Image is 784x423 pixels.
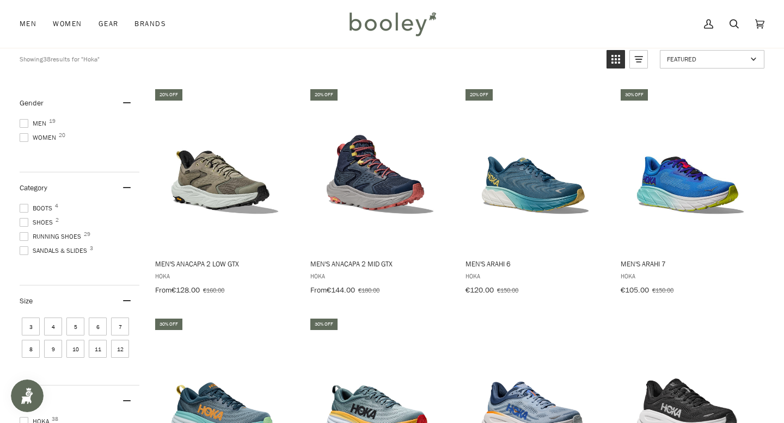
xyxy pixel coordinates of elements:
span: Featured [667,54,747,64]
span: Size: 7 [111,318,129,335]
span: €105.00 [621,285,649,295]
span: Size: 10 [66,340,84,358]
span: Hoka [465,271,605,281]
span: Size: 6 [89,318,107,335]
span: 3 [90,246,93,251]
span: Men's Arahi 6 [465,259,605,269]
img: Hoka Men's Arahi 7 Virtual Blue / Cerise - Booley Galway [619,98,762,240]
span: €150.00 [497,285,518,295]
span: €128.00 [171,285,200,295]
span: 2 [56,217,59,223]
span: 29 [84,232,90,237]
span: 4 [55,203,58,209]
span: €150.00 [652,285,673,295]
span: Men's Anacapa 2 Mid GTX [310,259,450,269]
div: Showing results for "Hoka" [20,50,598,69]
span: Gender [20,98,44,108]
span: Running Shoes [20,232,84,241]
div: 30% off [155,319,182,330]
span: Men's Arahi 7 [621,259,760,269]
div: 30% off [621,89,648,101]
span: Women [20,133,59,142]
span: From [310,285,327,295]
span: 20 [59,133,65,138]
span: Size: 11 [89,340,107,358]
img: Hoka Men's Anacapa 2 Mid GTX Outer Space / Grey - Booley Galway [309,98,451,240]
span: Men [20,119,50,128]
span: From [155,285,171,295]
iframe: Button to open loyalty program pop-up [11,380,44,412]
span: Hoka [621,271,760,281]
span: €120.00 [465,285,494,295]
span: Hoka [310,271,450,281]
div: 20% off [310,89,338,101]
span: Shoes [20,217,56,227]
span: Size: 12 [111,340,129,358]
span: Gear [99,18,119,29]
span: Men's Anacapa 2 Low GTX [155,259,295,269]
img: Booley [345,8,440,40]
span: Size: 4 [44,318,62,335]
span: Size [20,296,33,306]
span: 19 [49,119,56,124]
span: Hoka [155,271,295,281]
img: Hoka Men's Arahi 6 Bluesteel / Sunlit Ocean - Booley Galway [464,98,607,240]
span: Sandals & Slides [20,246,90,256]
span: Boots [20,203,56,213]
span: €144.00 [327,285,355,295]
span: 38 [52,416,58,422]
a: Men's Anacapa 2 Mid GTX [309,88,451,298]
span: €180.00 [358,285,379,295]
span: Men [20,18,36,29]
span: €160.00 [203,285,224,295]
span: Size: 9 [44,340,62,358]
span: Size: 5 [66,318,84,335]
a: View grid mode [607,50,625,69]
div: 30% off [310,319,338,330]
b: 38 [43,54,51,64]
a: Men's Anacapa 2 Low GTX [154,88,296,298]
img: Hoka Men's Anacapa 2 Low GTX Olive Haze / Mercury - Booley Galway [154,98,296,240]
a: Sort options [660,50,764,69]
span: Brands [134,18,166,29]
div: 20% off [155,89,182,101]
span: Women [53,18,82,29]
div: 20% off [465,89,493,101]
a: Men's Arahi 6 [464,88,607,298]
span: Size: 3 [22,318,40,335]
span: Category [20,183,47,193]
span: Size: 8 [22,340,40,358]
a: View list mode [629,50,648,69]
a: Men's Arahi 7 [619,88,762,298]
